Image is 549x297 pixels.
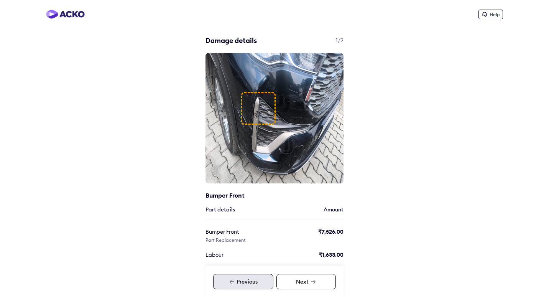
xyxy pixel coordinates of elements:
img: horizontal-gradient.png [46,10,85,19]
div: Previous [213,274,273,289]
div: Bumper Front [205,228,276,236]
div: Part Replacement [205,237,246,243]
span: Help [490,12,500,17]
div: Bumper Front [205,191,298,200]
div: Amount [324,206,344,213]
div: Damage details [205,36,344,45]
div: Part details [205,206,235,213]
div: ₹1,633.00 [319,251,344,259]
div: Labour [205,251,276,259]
div: ₹7,526.00 [318,228,344,236]
span: 1/2 [336,36,344,45]
img: image [205,53,344,183]
div: Next [276,274,336,289]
